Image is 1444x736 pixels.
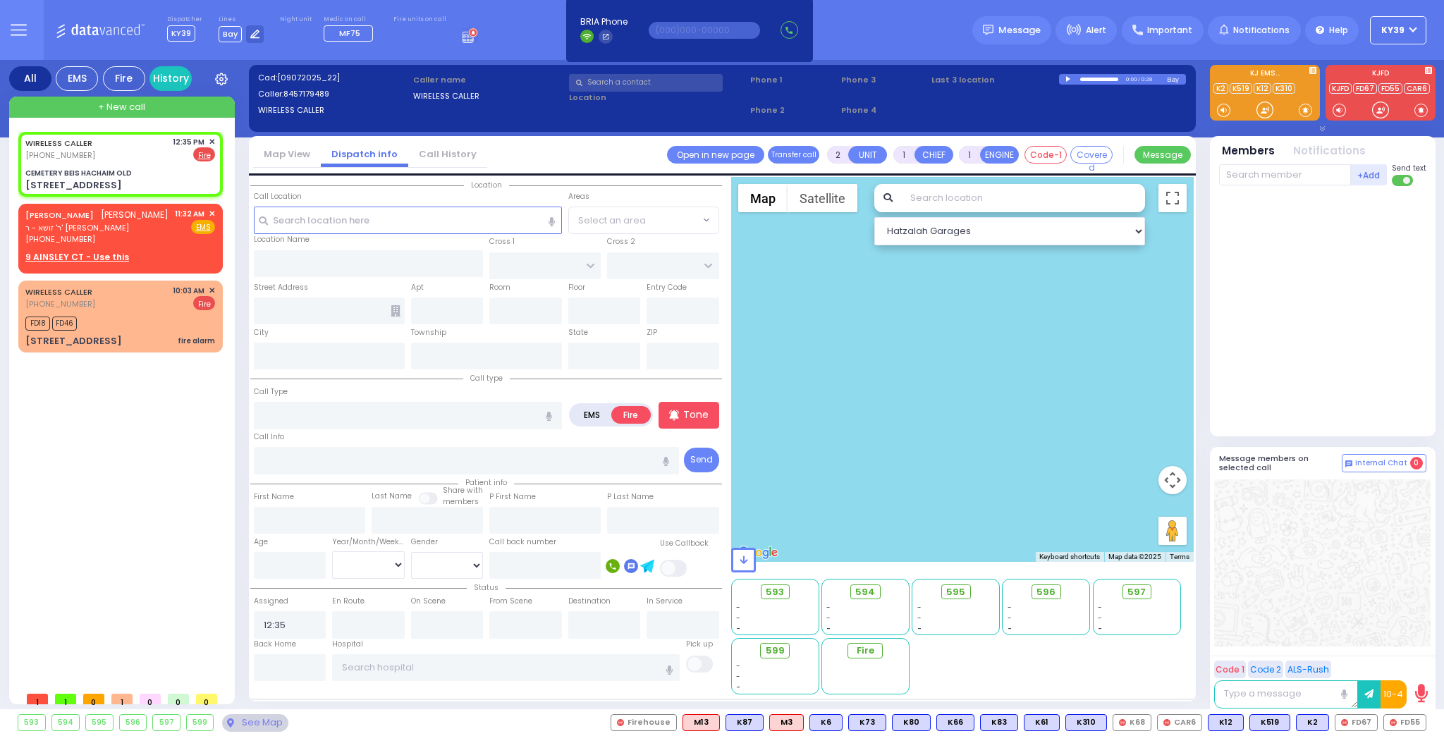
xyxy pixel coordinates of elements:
[332,654,680,681] input: Search hospital
[219,26,242,42] span: Bay
[254,207,562,233] input: Search location here
[1296,714,1329,731] div: BLS
[321,147,408,161] a: Dispatch info
[1370,16,1426,44] button: KY39
[1273,83,1295,94] a: K310
[175,209,204,219] span: 11:32 AM
[1222,143,1275,159] button: Members
[1219,454,1342,472] h5: Message members on selected call
[283,88,329,99] span: 8457179489
[339,27,360,39] span: MF75
[736,602,740,613] span: -
[120,715,147,730] div: 596
[173,286,204,296] span: 10:03 AM
[1137,71,1140,87] div: /
[1119,719,1126,726] img: red-radio-icon.svg
[489,282,510,293] label: Room
[572,406,613,424] label: EMS
[1158,466,1187,494] button: Map camera controls
[649,22,760,39] input: (000)000-00000
[857,644,874,658] span: Fire
[277,72,340,83] span: [09072025_22]
[198,150,211,161] u: Fire
[25,251,129,263] u: 9 AINSLEY CT - Use this
[980,146,1019,164] button: ENGINE
[1158,517,1187,545] button: Drag Pegman onto the map to open Street View
[209,136,215,148] span: ✕
[254,536,268,548] label: Age
[111,694,133,704] span: 1
[258,72,409,84] label: Cad:
[489,236,515,247] label: Cross 1
[980,714,1018,731] div: BLS
[1141,71,1154,87] div: 0:28
[1208,714,1244,731] div: K12
[983,25,993,35] img: message.svg
[167,16,202,24] label: Dispatcher
[1285,661,1331,678] button: ALS-Rush
[848,146,887,164] button: UNIT
[280,16,312,24] label: Night unit
[1410,457,1423,470] span: 0
[826,613,831,623] span: -
[766,585,784,599] span: 593
[788,184,857,212] button: Show satellite imagery
[1345,460,1352,467] img: comment-alt.png
[1248,661,1283,678] button: Code 2
[1296,714,1329,731] div: K2
[841,104,927,116] span: Phone 4
[766,644,785,658] span: 599
[411,536,438,548] label: Gender
[209,285,215,297] span: ✕
[1125,71,1138,87] div: 0:00
[568,282,585,293] label: Floor
[1134,146,1191,164] button: Message
[1163,719,1170,726] img: red-radio-icon.svg
[841,74,927,86] span: Phone 3
[464,180,509,190] span: Location
[611,406,651,424] label: Fire
[768,146,819,164] button: Transfer call
[332,596,365,607] label: En Route
[25,209,94,221] a: [PERSON_NAME]
[809,714,843,731] div: BLS
[254,386,288,398] label: Call Type
[411,282,424,293] label: Apt
[254,596,288,607] label: Assigned
[1024,714,1060,731] div: BLS
[168,694,189,704] span: 0
[855,585,875,599] span: 594
[1329,24,1348,37] span: Help
[1233,24,1290,37] span: Notifications
[686,639,713,650] label: Pick up
[848,714,886,731] div: K73
[931,74,1059,86] label: Last 3 location
[1065,714,1107,731] div: K310
[463,373,510,384] span: Call type
[1404,83,1430,94] a: CAR6
[578,214,646,228] span: Select an area
[56,21,149,39] img: Logo
[1254,83,1271,94] a: K12
[750,104,836,116] span: Phone 2
[1036,585,1056,599] span: 596
[580,16,628,28] span: BRIA Phone
[1167,74,1186,85] div: Bay
[617,719,624,726] img: red-radio-icon.svg
[209,208,215,220] span: ✕
[196,694,217,704] span: 0
[998,23,1041,37] span: Message
[684,448,719,472] button: Send
[892,714,931,731] div: BLS
[1381,680,1407,709] button: 10-4
[735,544,781,562] img: Google
[25,222,169,234] span: ר' זושא - ר' [PERSON_NAME]
[27,694,48,704] span: 1
[411,596,446,607] label: On Scene
[187,715,214,730] div: 599
[254,282,308,293] label: Street Address
[25,168,132,178] div: CEMETERY BEIS HACHAIM OLD
[1098,602,1102,613] span: -
[219,16,264,24] label: Lines
[736,661,740,671] span: -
